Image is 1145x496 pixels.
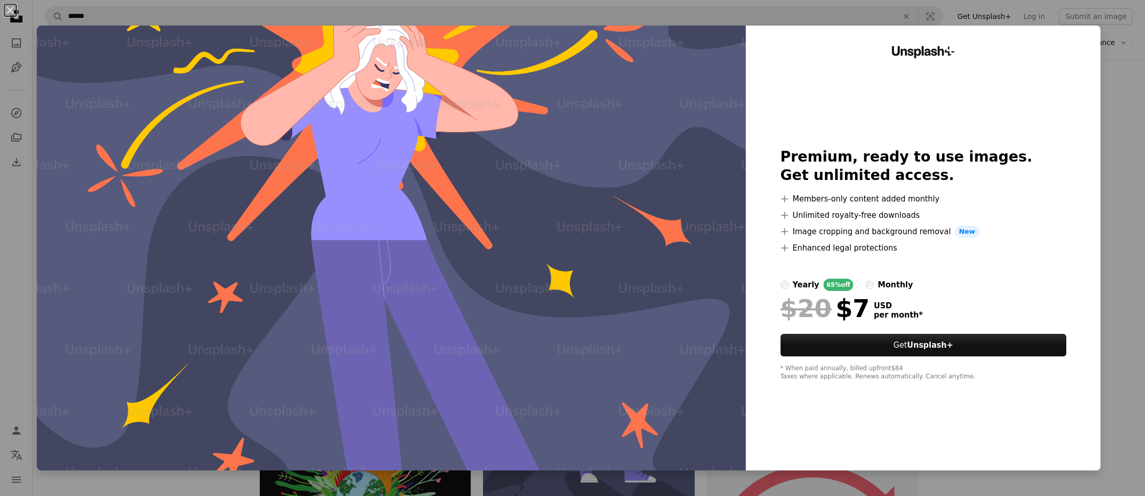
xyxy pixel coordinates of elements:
[781,148,1066,185] h2: Premium, ready to use images. Get unlimited access.
[781,295,870,322] div: $7
[781,226,1066,238] li: Image cropping and background removal
[878,279,913,291] div: monthly
[874,310,923,320] span: per month *
[874,301,923,310] span: USD
[781,281,789,289] input: yearly65%off
[781,295,832,322] span: $20
[781,193,1066,205] li: Members-only content added monthly
[793,279,819,291] div: yearly
[781,209,1066,221] li: Unlimited royalty-free downloads
[865,281,874,289] input: monthly
[781,365,1066,381] div: * When paid annually, billed upfront $84 Taxes where applicable. Renews automatically. Cancel any...
[823,279,854,291] div: 65% off
[781,334,1066,356] button: GetUnsplash+
[907,341,953,350] strong: Unsplash+
[955,226,979,238] span: New
[781,242,1066,254] li: Enhanced legal protections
